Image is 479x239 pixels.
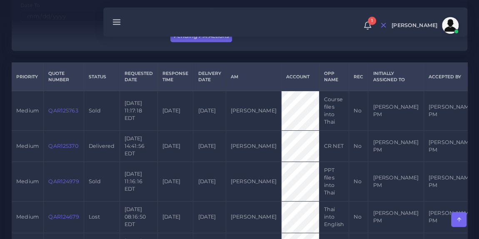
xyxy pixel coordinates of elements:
[319,130,349,162] td: CR NET
[84,162,120,201] td: Sold
[157,63,193,91] th: Response Time
[157,162,193,201] td: [DATE]
[387,17,462,34] a: [PERSON_NAME]avatar
[120,63,157,91] th: Requested Date
[424,63,479,91] th: Accepted by
[226,130,281,162] td: [PERSON_NAME]
[48,214,79,220] a: QAR124679
[120,130,157,162] td: [DATE] 14:41:56 EDT
[424,130,479,162] td: [PERSON_NAME] PM
[193,130,226,162] td: [DATE]
[368,162,424,201] td: [PERSON_NAME] PM
[16,107,39,114] span: medium
[157,91,193,130] td: [DATE]
[48,178,79,184] a: QAR124979
[349,63,368,91] th: REC
[319,63,349,91] th: Opp Name
[424,162,479,201] td: [PERSON_NAME] PM
[44,63,84,91] th: Quote Number
[16,178,39,184] span: medium
[319,162,349,201] td: PPT files into Thai
[48,143,78,149] a: QAR125370
[226,91,281,130] td: [PERSON_NAME]
[48,107,78,114] a: QAR125763
[424,201,479,233] td: [PERSON_NAME] PM
[349,162,368,201] td: No
[442,17,459,34] img: avatar
[349,130,368,162] td: No
[193,162,226,201] td: [DATE]
[368,63,424,91] th: Initially Assigned to
[368,17,376,25] span: 1
[16,143,39,149] span: medium
[193,63,226,91] th: Delivery Date
[424,91,479,130] td: [PERSON_NAME] PM
[120,91,157,130] td: [DATE] 11:17:18 EDT
[84,201,120,233] td: Lost
[84,91,120,130] td: Sold
[157,201,193,233] td: [DATE]
[319,91,349,130] td: Course files into Thai
[193,91,226,130] td: [DATE]
[16,214,39,220] span: medium
[360,21,375,30] a: 1
[281,63,319,91] th: Account
[193,201,226,233] td: [DATE]
[349,201,368,233] td: No
[157,130,193,162] td: [DATE]
[226,201,281,233] td: [PERSON_NAME]
[84,63,120,91] th: Status
[319,201,349,233] td: Thai into English
[226,63,281,91] th: AM
[84,130,120,162] td: Delivered
[226,162,281,201] td: [PERSON_NAME]
[12,63,44,91] th: Priority
[368,130,424,162] td: [PERSON_NAME] PM
[120,201,157,233] td: [DATE] 08:16:50 EDT
[392,23,437,28] span: [PERSON_NAME]
[349,91,368,130] td: No
[120,162,157,201] td: [DATE] 11:16:16 EDT
[368,201,424,233] td: [PERSON_NAME] PM
[368,91,424,130] td: [PERSON_NAME] PM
